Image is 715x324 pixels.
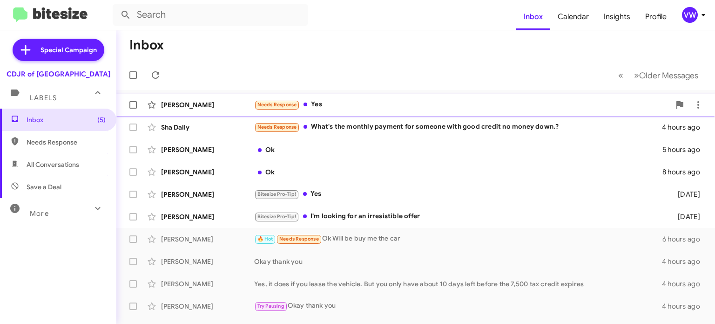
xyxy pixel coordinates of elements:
nav: Page navigation example [613,66,704,85]
div: [PERSON_NAME] [161,190,254,199]
div: Yes [254,189,666,200]
a: Inbox [516,3,550,30]
div: 4 hours ago [662,279,708,289]
div: [PERSON_NAME] [161,167,254,177]
button: Previous [613,66,629,85]
div: 4 hours ago [662,123,708,132]
div: 6 hours ago [662,234,708,244]
div: vw [682,7,698,23]
div: CDJR of [GEOGRAPHIC_DATA] [7,69,110,79]
span: Save a Deal [27,182,61,192]
span: Needs Response [257,102,297,108]
a: Calendar [550,3,596,30]
span: Labels [30,94,57,102]
a: Special Campaign [13,39,104,61]
span: Bitesize Pro-Tip! [257,191,296,197]
span: More [30,209,49,218]
span: Older Messages [639,70,698,81]
div: [PERSON_NAME] [161,257,254,266]
div: Okay thank you [254,301,662,311]
span: Inbox [27,115,106,124]
div: 5 hours ago [662,145,708,154]
div: [PERSON_NAME] [161,279,254,289]
div: Ok [254,145,662,154]
h1: Inbox [129,38,164,53]
span: Special Campaign [40,45,97,55]
input: Search [113,4,308,26]
div: Yes [254,99,670,110]
div: Ok [254,167,662,177]
div: 4 hours ago [662,302,708,311]
button: Next [628,66,704,85]
a: Insights [596,3,638,30]
div: [DATE] [666,190,708,199]
span: 🔥 Hot [257,236,273,242]
a: Profile [638,3,674,30]
div: [PERSON_NAME] [161,234,254,244]
span: Needs Response [257,124,297,130]
div: Ok Will be buy me the car [254,234,662,244]
div: 4 hours ago [662,257,708,266]
div: What's the monthly payment for someone with good credit no money down.? [254,122,662,132]
div: [PERSON_NAME] [161,302,254,311]
span: Needs Response [279,236,319,242]
div: Yes, it does if you lease the vehicle. But you only have about 10 days left before the 7,500 tax ... [254,279,662,289]
div: Sha Dally [161,123,254,132]
span: Needs Response [27,138,106,147]
span: (5) [97,115,106,124]
button: vw [674,7,705,23]
span: All Conversations [27,160,79,169]
div: [DATE] [666,212,708,221]
div: I'm looking for an irresistible offer [254,211,666,222]
span: » [634,69,639,81]
span: Bitesize Pro-Tip! [257,214,296,220]
div: [PERSON_NAME] [161,100,254,110]
div: 8 hours ago [662,167,708,177]
div: [PERSON_NAME] [161,212,254,221]
div: [PERSON_NAME] [161,145,254,154]
span: « [618,69,623,81]
span: Try Pausing [257,303,284,309]
div: Okay thank you [254,257,662,266]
